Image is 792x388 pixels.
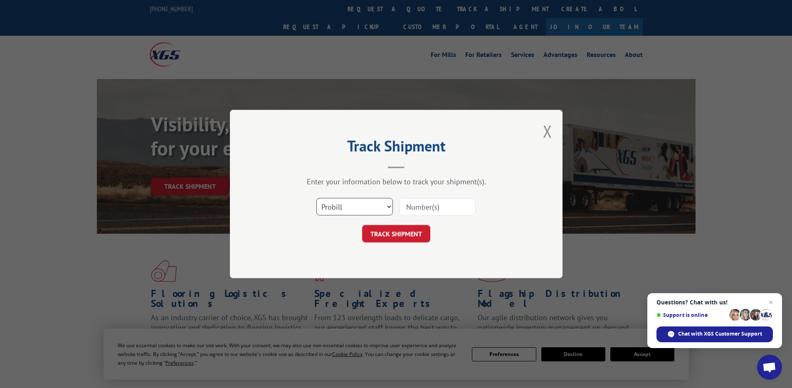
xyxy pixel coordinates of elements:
[766,297,776,307] span: Close chat
[757,355,782,380] div: Open chat
[656,326,773,342] div: Chat with XGS Customer Support
[271,140,521,156] h2: Track Shipment
[543,120,552,142] button: Close modal
[362,225,430,242] button: TRACK SHIPMENT
[271,177,521,186] div: Enter your information below to track your shipment(s).
[399,198,476,215] input: Number(s)
[656,312,726,318] span: Support is online
[656,299,773,306] span: Questions? Chat with us!
[678,330,762,338] span: Chat with XGS Customer Support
